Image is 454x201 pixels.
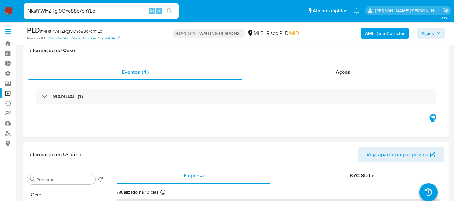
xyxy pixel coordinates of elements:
[442,7,449,14] a: Sair
[421,28,434,39] span: Ações
[30,177,35,182] button: Procurar
[173,29,245,38] p: STANDBY - WAITING RESPONSE
[354,8,359,14] a: Notificações
[417,28,445,39] button: Ações
[37,177,93,183] input: Procurar
[365,28,405,39] b: AML Data Collector
[358,147,444,162] button: Veja aparência por pessoa
[366,147,428,162] span: Veja aparência por pessoa
[313,7,347,14] span: Atalhos rápidos
[290,29,299,37] span: MID
[375,8,440,14] p: luciana.joia@mercadopago.com.br
[28,47,444,54] h1: Informação do Caso
[27,25,40,35] b: PLD
[163,6,176,16] button: search-icon
[46,35,120,41] a: 184d385c93b247bfb50daac7a7f597fe
[24,7,179,15] input: Pesquise usuários ou casos...
[117,189,159,195] p: Atualizado há 13 dias
[28,151,81,158] h1: Informação do Usuário
[158,8,160,14] span: s
[36,89,436,104] div: MANUAL (1)
[247,30,264,37] div: MLB
[122,68,149,76] span: Eventos ( 1 )
[98,177,103,184] button: Retornar ao pedido padrão
[27,35,45,41] b: Person ID
[149,8,154,14] span: Alt
[184,172,204,179] span: Empresa
[40,28,102,34] span: # NkstYWHZRgl9OYo88c7cnYLo
[52,93,83,100] h3: MANUAL (1)
[350,172,376,179] span: KYC Status
[336,68,350,76] span: Ações
[361,28,409,39] button: AML Data Collector
[266,30,299,37] span: Risco PLD:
